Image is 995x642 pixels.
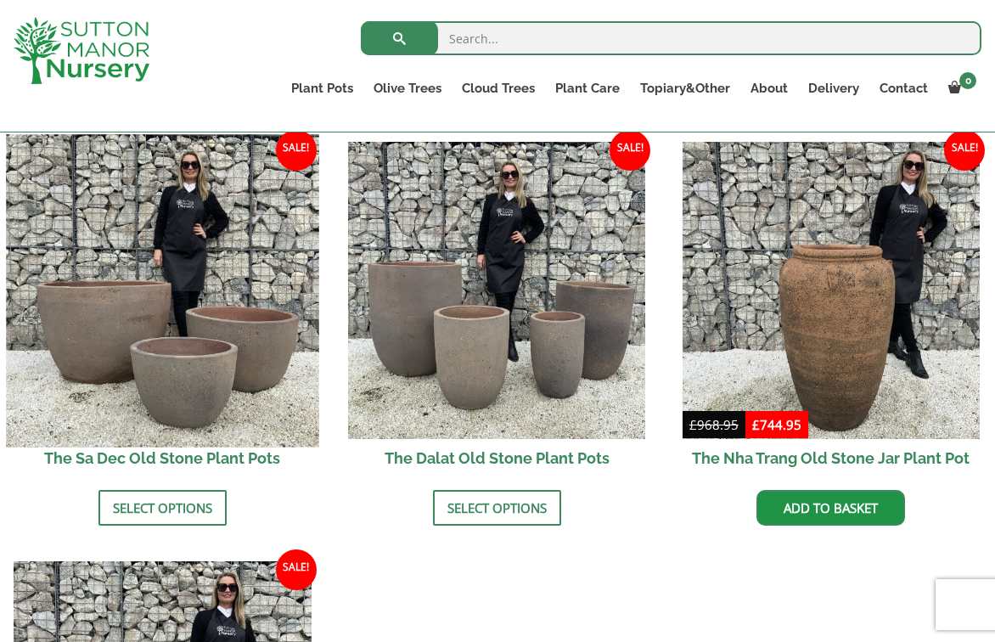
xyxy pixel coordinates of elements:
[689,416,697,433] span: £
[545,76,630,100] a: Plant Care
[14,142,312,478] a: Sale! The Sa Dec Old Stone Plant Pots
[959,72,976,89] span: 0
[689,416,739,433] bdi: 968.95
[798,76,869,100] a: Delivery
[361,21,981,55] input: Search...
[276,549,317,590] span: Sale!
[630,76,740,100] a: Topiary&Other
[683,142,981,478] a: Sale! The Nha Trang Old Stone Jar Plant Pot
[281,76,363,100] a: Plant Pots
[276,130,317,171] span: Sale!
[452,76,545,100] a: Cloud Trees
[683,439,981,477] h2: The Nha Trang Old Stone Jar Plant Pot
[348,142,646,440] img: The Dalat Old Stone Plant Pots
[348,142,646,478] a: Sale! The Dalat Old Stone Plant Pots
[98,490,227,526] a: Select options for “The Sa Dec Old Stone Plant Pots”
[869,76,938,100] a: Contact
[752,416,760,433] span: £
[6,134,318,447] img: The Sa Dec Old Stone Plant Pots
[610,130,650,171] span: Sale!
[752,416,801,433] bdi: 744.95
[683,142,981,440] img: The Nha Trang Old Stone Jar Plant Pot
[756,490,905,526] a: Add to basket: “The Nha Trang Old Stone Jar Plant Pot”
[14,17,149,84] img: logo
[363,76,452,100] a: Olive Trees
[433,490,561,526] a: Select options for “The Dalat Old Stone Plant Pots”
[348,439,646,477] h2: The Dalat Old Stone Plant Pots
[938,76,981,100] a: 0
[944,130,985,171] span: Sale!
[740,76,798,100] a: About
[14,439,312,477] h2: The Sa Dec Old Stone Plant Pots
